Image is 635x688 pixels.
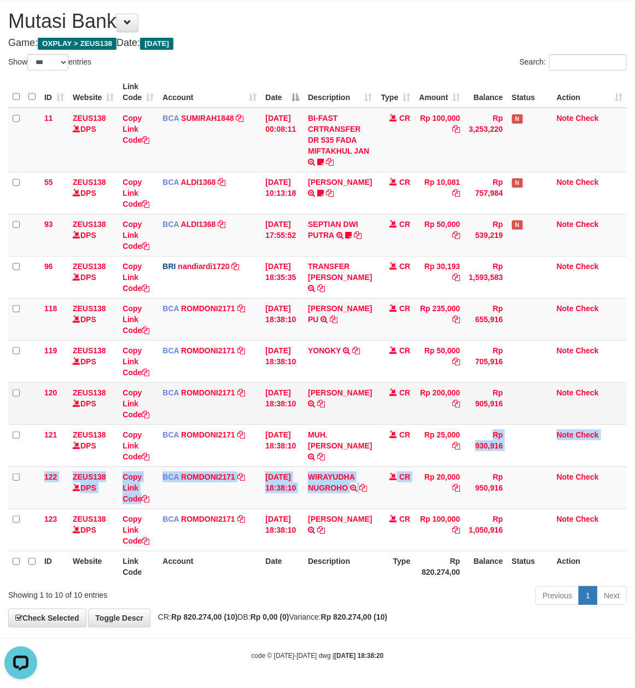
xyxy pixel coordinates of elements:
[399,304,410,313] span: CR
[464,172,507,214] td: Rp 757,984
[73,430,106,439] a: ZEUS138
[73,220,106,229] a: ZEUS138
[354,231,362,240] a: Copy SEPTIAN DWI PUTRA to clipboard
[520,54,627,71] label: Search:
[334,652,383,660] strong: [DATE] 18:38:20
[452,526,460,534] a: Copy Rp 100,000 to clipboard
[452,315,460,324] a: Copy Rp 235,000 to clipboard
[464,214,507,256] td: Rp 539,219
[308,304,372,324] a: [PERSON_NAME] PU
[73,515,106,523] a: ZEUS138
[181,220,216,229] a: ALDI1368
[512,220,523,230] span: Has Note
[549,54,627,71] input: Search:
[579,586,597,605] a: 1
[535,586,579,605] a: Previous
[261,108,304,172] td: [DATE] 00:08:11
[308,430,372,450] a: MUH. [PERSON_NAME]
[464,509,507,551] td: Rp 1,050,916
[68,108,118,172] td: DPS
[415,298,464,340] td: Rp 235,000
[415,77,464,108] th: Amount: activate to sort column ascending
[317,526,325,534] a: Copy TRI SURYANI to clipboard
[236,114,244,123] a: Copy SUMIRAH1848 to clipboard
[464,108,507,172] td: Rp 3,253,220
[44,430,57,439] span: 121
[68,467,118,509] td: DPS
[552,551,627,582] th: Action
[261,214,304,256] td: [DATE] 17:55:52
[308,473,354,492] a: WIRAYUDHA NUGROHO
[576,430,599,439] a: Check
[399,515,410,523] span: CR
[321,613,387,621] strong: Rp 820.274,00 (10)
[304,77,376,108] th: Description: activate to sort column ascending
[261,340,304,382] td: [DATE] 18:38:10
[40,551,68,582] th: ID
[178,262,229,271] a: nandiardi1720
[576,515,599,523] a: Check
[68,298,118,340] td: DPS
[557,473,574,481] a: Note
[73,262,106,271] a: ZEUS138
[464,551,507,582] th: Balance
[73,178,106,186] a: ZEUS138
[326,158,334,166] a: Copy BI-FAST CRTRANSFER DR 535 FADA MIFTAKHUL JAN to clipboard
[512,114,523,124] span: Has Note
[557,220,574,229] a: Note
[44,220,53,229] span: 93
[237,388,245,397] a: Copy ROMDONI2171 to clipboard
[123,430,149,461] a: Copy Link Code
[261,172,304,214] td: [DATE] 10:13:18
[153,613,387,621] span: CR: DB: Variance:
[118,551,158,582] th: Link Code
[171,613,237,621] strong: Rp 820.274,00 (10)
[317,399,325,408] a: Copy CAHYADI KARTASASMI to clipboard
[162,430,179,439] span: BCA
[237,515,245,523] a: Copy ROMDONI2171 to clipboard
[508,551,552,582] th: Status
[68,424,118,467] td: DPS
[68,256,118,298] td: DPS
[399,114,410,123] span: CR
[237,304,245,313] a: Copy ROMDONI2171 to clipboard
[123,114,149,144] a: Copy Link Code
[261,509,304,551] td: [DATE] 18:38:10
[162,304,179,313] span: BCA
[252,652,384,660] small: code © [DATE]-[DATE] dwg |
[44,515,57,523] span: 123
[308,388,372,397] a: [PERSON_NAME]
[464,340,507,382] td: Rp 705,916
[399,178,410,186] span: CR
[308,346,341,355] a: YONGKY
[576,114,599,123] a: Check
[27,54,68,71] select: Showentries
[162,473,179,481] span: BCA
[261,424,304,467] td: [DATE] 18:38:10
[308,178,372,186] a: [PERSON_NAME]
[181,515,235,523] a: ROMDONI2171
[181,346,235,355] a: ROMDONI2171
[464,77,507,108] th: Balance
[123,178,149,208] a: Copy Link Code
[44,388,57,397] span: 120
[88,609,150,627] a: Toggle Descr
[73,388,106,397] a: ZEUS138
[68,509,118,551] td: DPS
[181,304,235,313] a: ROMDONI2171
[237,473,245,481] a: Copy ROMDONI2171 to clipboard
[8,585,257,600] div: Showing 1 to 10 of 10 entries
[8,609,86,627] a: Check Selected
[162,515,179,523] span: BCA
[181,114,234,123] a: SUMIRAH1848
[464,467,507,509] td: Rp 950,916
[464,424,507,467] td: Rp 930,916
[308,515,372,523] a: [PERSON_NAME]
[452,357,460,366] a: Copy Rp 50,000 to clipboard
[68,340,118,382] td: DPS
[68,77,118,108] th: Website: activate to sort column ascending
[359,483,367,492] a: Copy WIRAYUDHA NUGROHO to clipboard
[68,382,118,424] td: DPS
[415,551,464,582] th: Rp 820.274,00
[352,346,360,355] a: Copy YONGKY to clipboard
